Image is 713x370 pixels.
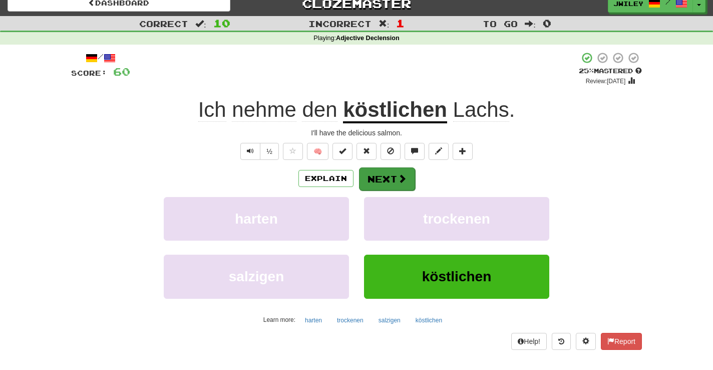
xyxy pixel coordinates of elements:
button: ½ [260,143,279,160]
button: trockenen [364,197,549,241]
button: Reset to 0% Mastered (alt+r) [356,143,377,160]
button: salzigen [164,255,349,298]
span: köstlichen [422,269,491,284]
span: Score: [71,69,107,77]
span: 60 [113,65,130,78]
button: trockenen [331,313,369,328]
button: Favorite sentence (alt+f) [283,143,303,160]
span: Correct [139,19,188,29]
span: To go [483,19,518,29]
span: 25 % [579,67,594,75]
div: Text-to-speech controls [238,143,279,160]
span: : [379,20,390,28]
span: harten [235,211,278,227]
button: Play sentence audio (ctl+space) [240,143,260,160]
span: den [302,98,337,122]
u: köstlichen [343,98,447,123]
span: . [447,98,515,122]
button: Round history (alt+y) [552,333,571,350]
button: harten [164,197,349,241]
button: 🧠 [307,143,328,160]
span: nehme [232,98,296,122]
button: Edit sentence (alt+d) [429,143,449,160]
span: 1 [396,17,405,29]
span: salzigen [229,269,284,284]
strong: Adjective Declension [336,35,400,42]
span: trockenen [423,211,490,227]
button: Add to collection (alt+a) [453,143,473,160]
span: : [195,20,206,28]
button: köstlichen [364,255,549,298]
div: / [71,52,130,64]
span: : [525,20,536,28]
span: Incorrect [308,19,372,29]
button: Ignore sentence (alt+i) [381,143,401,160]
small: Learn more: [263,316,295,323]
button: Report [601,333,642,350]
div: Mastered [579,67,642,76]
span: Ich [198,98,226,122]
button: harten [299,313,327,328]
button: Set this sentence to 100% Mastered (alt+m) [332,143,352,160]
button: Help! [511,333,547,350]
button: Explain [298,170,353,187]
span: 10 [213,17,230,29]
span: 0 [543,17,551,29]
button: Next [359,167,415,191]
small: Review: [DATE] [586,78,626,85]
div: I'll have the delicious salmon. [71,128,642,138]
button: Discuss sentence (alt+u) [405,143,425,160]
span: Lachs [453,98,509,122]
button: köstlichen [410,313,448,328]
button: salzigen [373,313,406,328]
